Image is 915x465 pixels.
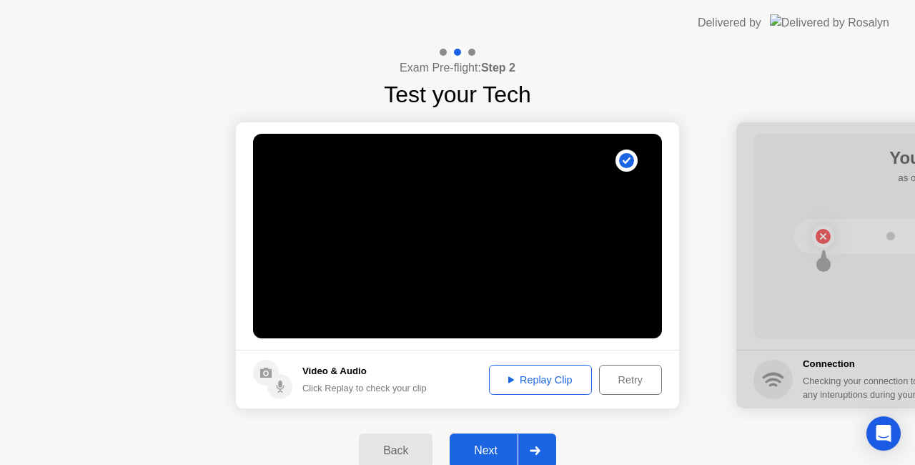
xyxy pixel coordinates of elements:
[400,59,515,77] h4: Exam Pre-flight:
[454,444,518,457] div: Next
[698,14,761,31] div: Delivered by
[302,364,427,378] h5: Video & Audio
[302,381,427,395] div: Click Replay to check your clip
[494,150,511,167] div: !
[604,374,657,386] div: Retry
[384,77,531,112] h1: Test your Tech
[494,374,587,386] div: Replay Clip
[599,365,662,395] button: Retry
[489,365,592,395] button: Replay Clip
[866,416,901,451] div: Open Intercom Messenger
[481,62,515,74] b: Step 2
[363,444,428,457] div: Back
[504,150,521,167] div: . . .
[770,14,889,31] img: Delivered by Rosalyn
